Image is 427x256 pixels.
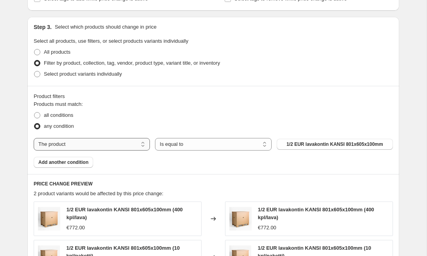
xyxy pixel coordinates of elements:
[277,139,393,150] button: 1/2 EUR lavakontin KANSI 801x605x100mm
[44,49,70,55] span: All products
[34,101,83,107] span: Products must match:
[258,224,276,232] div: €772.00
[34,157,93,168] button: Add another condition
[44,112,73,118] span: all conditions
[67,224,85,232] div: €772.00
[38,159,88,165] span: Add another condition
[55,23,157,31] p: Select which products should change in price
[229,207,252,231] img: Pa-hu_lava_square_239b4071-7779-4088-a78f-3acd92ea16f3_80x.jpg
[34,181,393,187] h6: PRICE CHANGE PREVIEW
[44,123,74,129] span: any condition
[258,207,374,220] span: 1/2 EUR lavakontin KANSI 801x605x100mm (400 kpl/lava)
[34,23,52,31] h2: Step 3.
[34,191,163,196] span: 2 product variants would be affected by this price change:
[286,141,383,147] span: 1/2 EUR lavakontin KANSI 801x605x100mm
[67,207,183,220] span: 1/2 EUR lavakontin KANSI 801x605x100mm (400 kpl/lava)
[44,60,220,66] span: Filter by product, collection, tag, vendor, product type, variant title, or inventory
[38,207,60,231] img: Pa-hu_lava_square_239b4071-7779-4088-a78f-3acd92ea16f3_80x.jpg
[44,71,122,77] span: Select product variants individually
[34,38,188,44] span: Select all products, use filters, or select products variants individually
[34,93,393,100] div: Product filters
